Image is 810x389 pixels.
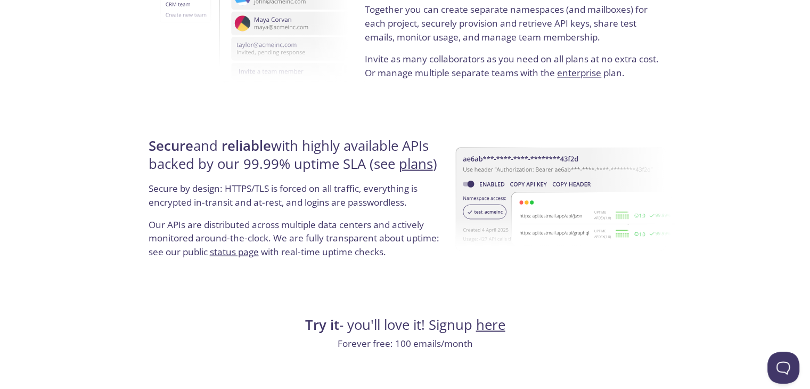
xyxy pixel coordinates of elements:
h4: - you'll love it! Signup [145,315,665,334]
p: Our APIs are distributed across multiple data centers and actively monitored around-the-clock. We... [149,217,445,267]
a: status page [210,245,259,257]
iframe: Help Scout Beacon - Open [767,352,799,384]
p: Forever free: 100 emails/month [145,336,665,350]
a: enterprise [557,67,601,79]
a: plans [399,154,433,173]
strong: Secure [149,136,193,155]
h4: and with highly available APIs backed by our 99.99% uptime SLA (see ) [149,136,445,182]
a: here [476,315,505,334]
img: uptime [455,114,675,285]
p: Invite as many collaborators as you need on all plans at no extra cost. Or manage multiple separa... [365,52,661,79]
strong: Try it [305,315,339,334]
p: Together you can create separate namespaces (and mailboxes) for each project, securely provision ... [365,3,661,52]
strong: reliable [222,136,271,155]
p: Secure by design: HTTPS/TLS is forced on all traffic, everything is encrypted in-transit and at-r... [149,181,445,217]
